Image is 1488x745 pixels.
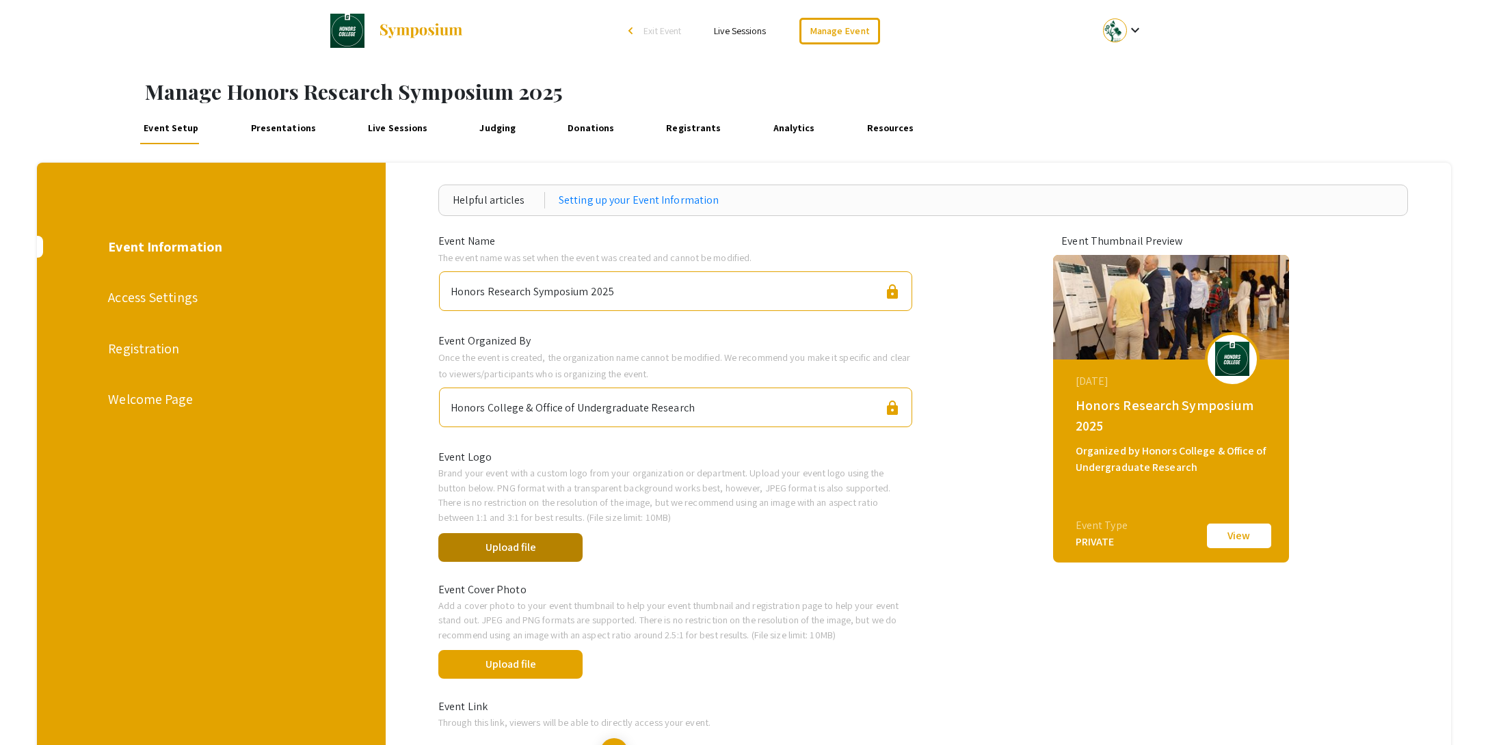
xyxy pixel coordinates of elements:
a: Registrants [663,111,725,144]
img: Symposium by ForagerOne [378,23,464,39]
img: 2025-honors-symposium_eventCoverPhoto_44348b__thumb.jpg [1053,255,1289,360]
a: Judging [476,111,520,144]
a: Live Sessions [364,111,431,144]
div: Event Cover Photo [428,582,923,598]
span: lock [884,400,901,416]
a: Honors Research Symposium 2025 [330,14,464,48]
div: Honors Research Symposium 2025 [451,277,614,300]
span: Once the event is created, the organization name cannot be modified. We recommend you make it spe... [438,351,910,380]
span: done [595,530,628,563]
div: PRIVATE [1076,534,1128,550]
span: Exit Event [643,25,681,37]
a: Event Setup [140,111,202,144]
div: Event Thumbnail Preview [1061,233,1280,249]
img: 2025-honors-symposium_eventLogo_4ca80b_.png [1212,342,1253,376]
div: Organized by Honors College & Office of Undergraduate Research [1076,443,1270,476]
a: Live Sessions [714,25,766,37]
button: Upload file [438,533,583,562]
div: Event Link [428,699,923,715]
div: [DATE] [1076,373,1270,390]
p: Through this link, viewers will be able to directly access your event. [438,715,913,730]
iframe: Chat [10,683,58,735]
a: Analytics [769,111,819,144]
button: View [1205,521,1273,550]
a: Resources [863,111,918,144]
img: Honors Research Symposium 2025 [330,14,364,48]
div: Honors Research Symposium 2025 [1076,395,1270,436]
mat-icon: Expand account dropdown [1127,22,1143,38]
div: Helpful articles [453,192,545,208]
div: Event Organized By [428,333,923,349]
span: done [595,647,628,680]
div: Access Settings [108,287,313,308]
a: Setting up your Event Information [559,192,719,208]
button: Expand account dropdown [1089,15,1158,46]
h1: Manage Honors Research Symposium 2025 [145,79,1488,104]
span: lock [884,284,901,300]
div: Honors College & Office of Undergraduate Research [451,394,695,416]
div: Event Type [1076,517,1128,534]
a: Donations [564,111,618,144]
span: The event name was set when the event was created and cannot be modified. [438,251,752,264]
p: Brand your event with a custom logo from your organization or department. Upload your event logo ... [438,465,913,524]
button: Upload file [438,650,583,679]
div: Event Logo [428,449,923,465]
a: Presentations [247,111,319,144]
div: Event Name [428,233,923,249]
div: arrow_back_ios [628,27,637,35]
a: Manage Event [799,18,880,44]
p: Add a cover photo to your event thumbnail to help your event thumbnail and registration page to h... [438,598,913,642]
div: Registration [108,338,313,359]
div: Welcome Page [108,389,313,409]
div: Event Information [108,236,313,257]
